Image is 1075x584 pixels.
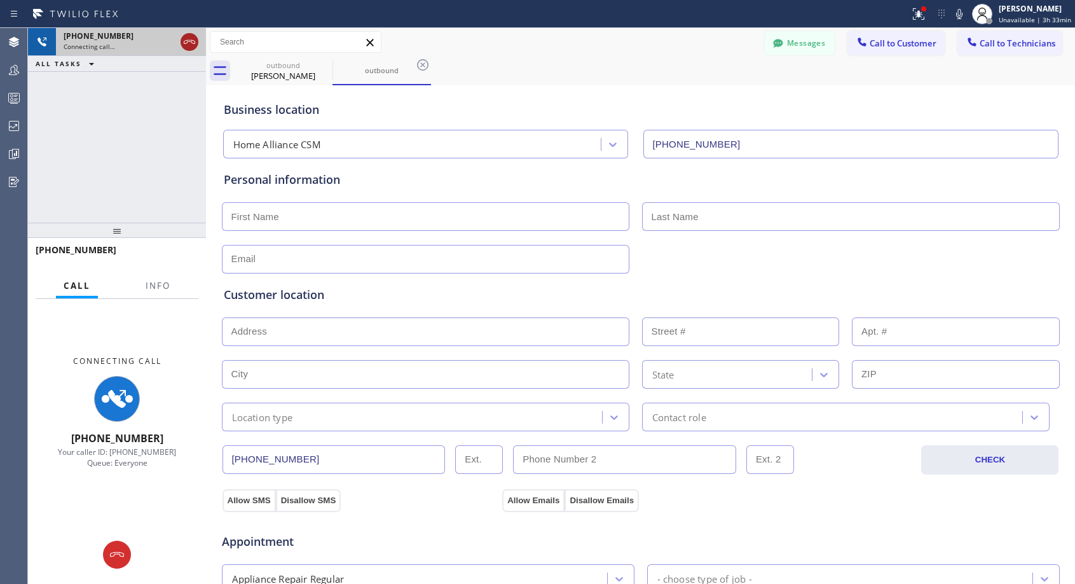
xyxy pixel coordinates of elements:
span: Call to Customer [870,38,936,49]
input: Search [210,32,381,52]
div: outbound [235,60,331,70]
button: Call to Technicians [957,31,1062,55]
div: Home Alliance CSM [233,137,321,152]
input: Ext. [455,445,503,474]
button: Mute [950,5,968,23]
button: Disallow SMS [276,489,341,512]
div: Location type [232,410,293,424]
span: Connecting call… [64,42,115,51]
span: Connecting Call [73,356,161,366]
button: Messages [765,31,835,55]
button: Disallow Emails [565,489,639,512]
span: [PHONE_NUMBER] [64,31,134,41]
button: Hang up [103,541,131,569]
input: Street # [642,317,840,346]
div: [PERSON_NAME] [235,70,331,81]
span: Call [64,280,90,291]
span: ALL TASKS [36,59,81,68]
span: Unavailable | 3h 33min [999,15,1071,24]
span: [PHONE_NUMBER] [71,431,163,445]
button: Info [138,274,178,298]
div: State [652,367,674,382]
div: [PERSON_NAME] [999,3,1071,14]
button: Call [56,274,98,298]
input: Last Name [642,202,1060,231]
span: Call to Technicians [980,38,1055,49]
input: First Name [222,202,629,231]
span: Your caller ID: [PHONE_NUMBER] Queue: Everyone [58,447,176,468]
input: City [222,360,629,389]
input: Apt. # [852,317,1060,346]
input: Email [222,245,629,274]
div: Contact role [652,410,706,424]
button: Allow Emails [502,489,565,512]
input: Phone Number [223,445,446,474]
button: Hang up [181,33,198,51]
button: Allow SMS [223,489,276,512]
div: Customer location [224,286,1058,303]
div: Personal information [224,171,1058,188]
input: ZIP [852,360,1060,389]
input: Phone Number 2 [513,445,736,474]
button: Call to Customer [847,31,945,55]
span: Appointment [222,533,500,550]
div: Business location [224,101,1058,118]
button: ALL TASKS [28,56,107,71]
div: outbound [334,66,430,75]
div: Stephanie Davidson [235,57,331,85]
input: Ext. 2 [746,445,794,474]
input: Address [222,317,629,346]
input: Phone Number [643,130,1058,158]
span: [PHONE_NUMBER] [36,244,116,256]
span: Info [146,280,170,291]
button: CHECK [921,445,1058,475]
